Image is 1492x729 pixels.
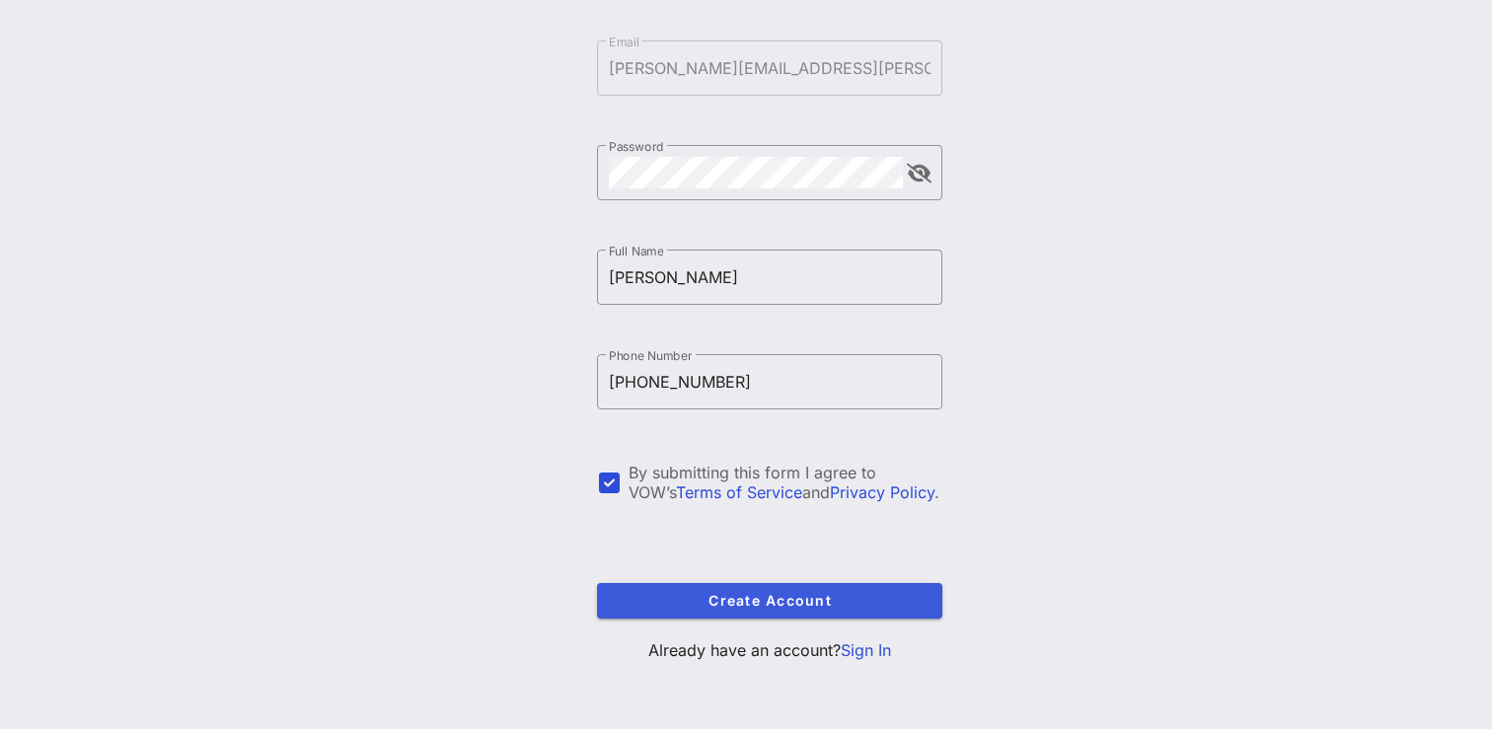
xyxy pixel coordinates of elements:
label: Full Name [609,244,664,258]
button: append icon [907,164,932,183]
label: Password [609,139,664,154]
p: Already have an account? [597,638,942,662]
button: Create Account [597,583,942,619]
label: Phone Number [609,348,692,363]
div: By submitting this form I agree to VOW’s and . [629,463,942,502]
a: Sign In [841,640,891,660]
a: Privacy Policy [830,482,934,502]
span: Create Account [613,592,927,609]
label: Email [609,35,639,49]
a: Terms of Service [676,482,802,502]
